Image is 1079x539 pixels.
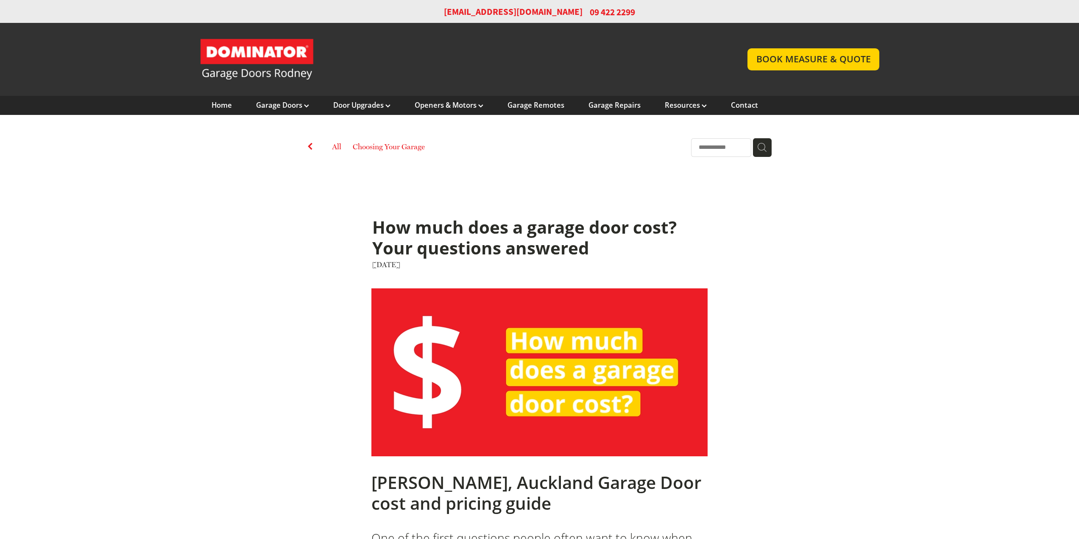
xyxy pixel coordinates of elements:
[665,101,707,110] a: Resources
[507,101,564,110] a: Garage Remotes
[353,141,425,155] a: Choosing Your Garage
[333,101,390,110] a: Door Upgrades
[212,101,232,110] a: Home
[372,259,707,270] div: [DATE]
[415,101,483,110] a: Openers & Motors
[588,101,641,110] a: Garage Repairs
[372,217,707,259] h1: How much does a garage door cost? Your questions answered
[444,6,583,18] a: [EMAIL_ADDRESS][DOMAIN_NAME]
[371,472,708,514] h2: [PERSON_NAME], Auckland Garage Door cost and pricing guide
[590,6,635,18] span: 09 422 2299
[747,48,879,70] a: BOOK MEASURE & QUOTE
[332,142,341,151] a: All
[256,101,309,110] a: Garage Doors
[731,101,758,110] a: Contact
